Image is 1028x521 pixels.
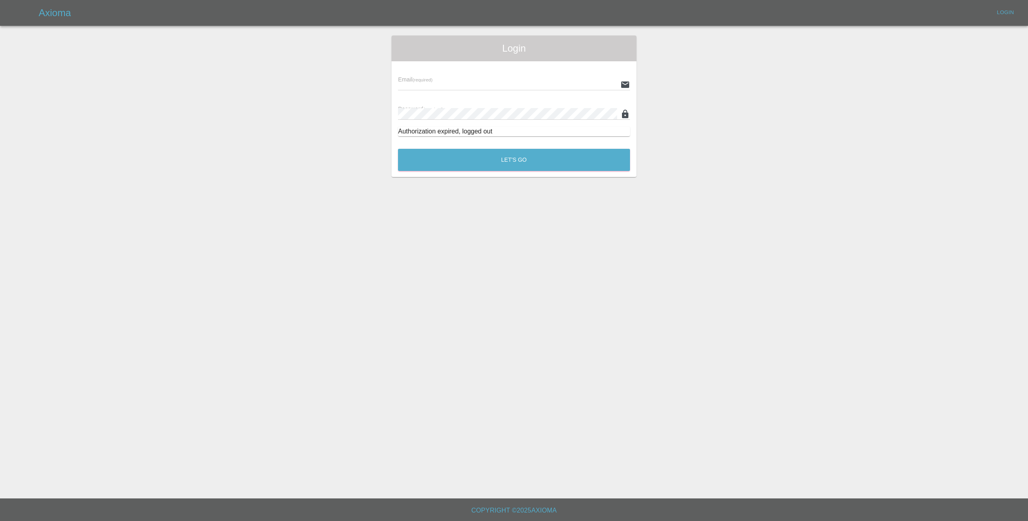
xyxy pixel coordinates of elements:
[398,42,630,55] span: Login
[398,149,630,171] button: Let's Go
[398,76,432,83] span: Email
[412,77,433,82] small: (required)
[423,107,444,112] small: (required)
[39,6,71,19] h5: Axioma
[993,6,1018,19] a: Login
[398,127,630,136] div: Authorization expired, logged out
[398,106,443,112] span: Password
[6,505,1022,516] h6: Copyright © 2025 Axioma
